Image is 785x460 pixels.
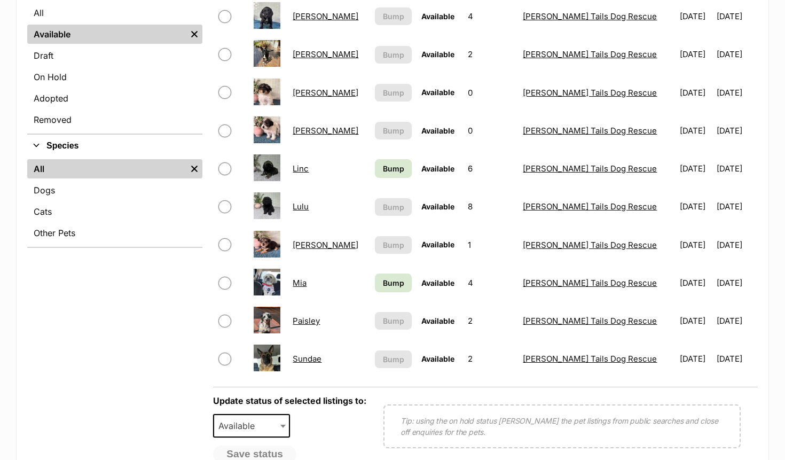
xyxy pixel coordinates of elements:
a: Dogs [27,181,202,200]
span: Bump [383,125,404,136]
td: [DATE] [717,188,757,225]
td: [DATE] [676,36,716,73]
span: Available [421,164,454,173]
td: [DATE] [717,302,757,339]
span: Available [421,202,454,211]
span: Available [421,240,454,249]
span: Bump [383,87,404,98]
td: [DATE] [717,36,757,73]
td: [DATE] [676,188,716,225]
td: 0 [464,112,517,149]
td: [DATE] [676,112,716,149]
td: 2 [464,36,517,73]
a: [PERSON_NAME] Tails Dog Rescue [523,88,657,98]
button: Bump [375,7,412,25]
a: Lulu [293,201,309,212]
td: [DATE] [717,340,757,377]
a: [PERSON_NAME] Tails Dog Rescue [523,316,657,326]
td: 2 [464,340,517,377]
a: [PERSON_NAME] Tails Dog Rescue [523,354,657,364]
a: Available [27,25,186,44]
span: Available [213,414,290,438]
a: Bump [375,159,412,178]
button: Bump [375,46,412,64]
a: [PERSON_NAME] [293,11,358,21]
td: [DATE] [717,150,757,187]
a: Remove filter [186,25,202,44]
span: Available [421,88,454,97]
td: 1 [464,227,517,263]
span: Bump [383,239,404,251]
div: Status [27,1,202,134]
span: Bump [383,315,404,326]
td: [DATE] [676,227,716,263]
td: 4 [464,264,517,301]
td: [DATE] [676,302,716,339]
a: Adopted [27,89,202,108]
span: Bump [383,163,404,174]
label: Update status of selected listings to: [213,395,366,406]
a: [PERSON_NAME] [293,49,358,59]
button: Bump [375,312,412,330]
td: [DATE] [676,264,716,301]
a: On Hold [27,67,202,87]
a: [PERSON_NAME] Tails Dog Rescue [523,201,657,212]
a: Removed [27,110,202,129]
td: [DATE] [717,227,757,263]
a: All [27,159,186,178]
a: Cats [27,202,202,221]
span: Available [214,418,265,433]
span: Available [421,12,454,21]
span: Bump [383,11,404,22]
a: [PERSON_NAME] [293,88,358,98]
p: Tip: using the on hold status [PERSON_NAME] the pet listings from public searches and close off e... [401,415,724,438]
a: [PERSON_NAME] Tails Dog Rescue [523,278,657,288]
a: Other Pets [27,223,202,243]
span: Bump [383,201,404,213]
a: Linc [293,163,309,174]
span: Available [421,126,454,135]
td: 0 [464,74,517,111]
button: Bump [375,236,412,254]
a: Remove filter [186,159,202,178]
button: Bump [375,122,412,139]
a: Mia [293,278,307,288]
span: Available [421,316,454,325]
a: Sundae [293,354,321,364]
a: Bump [375,274,412,292]
button: Bump [375,350,412,368]
span: Available [421,50,454,59]
a: Draft [27,46,202,65]
a: [PERSON_NAME] Tails Dog Rescue [523,240,657,250]
a: [PERSON_NAME] [293,240,358,250]
span: Available [421,278,454,287]
td: [DATE] [676,150,716,187]
a: [PERSON_NAME] Tails Dog Rescue [523,163,657,174]
a: [PERSON_NAME] Tails Dog Rescue [523,49,657,59]
td: [DATE] [676,340,716,377]
td: 2 [464,302,517,339]
a: [PERSON_NAME] [293,126,358,136]
td: [DATE] [717,112,757,149]
button: Bump [375,84,412,102]
button: Bump [375,198,412,216]
a: All [27,3,202,22]
td: 8 [464,188,517,225]
a: [PERSON_NAME] Tails Dog Rescue [523,11,657,21]
div: Species [27,157,202,247]
a: Paisley [293,316,320,326]
span: Available [421,354,454,363]
span: Bump [383,49,404,60]
td: [DATE] [717,74,757,111]
span: Bump [383,354,404,365]
td: [DATE] [676,74,716,111]
td: 6 [464,150,517,187]
a: [PERSON_NAME] Tails Dog Rescue [523,126,657,136]
td: [DATE] [717,264,757,301]
button: Species [27,139,202,153]
span: Bump [383,277,404,289]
